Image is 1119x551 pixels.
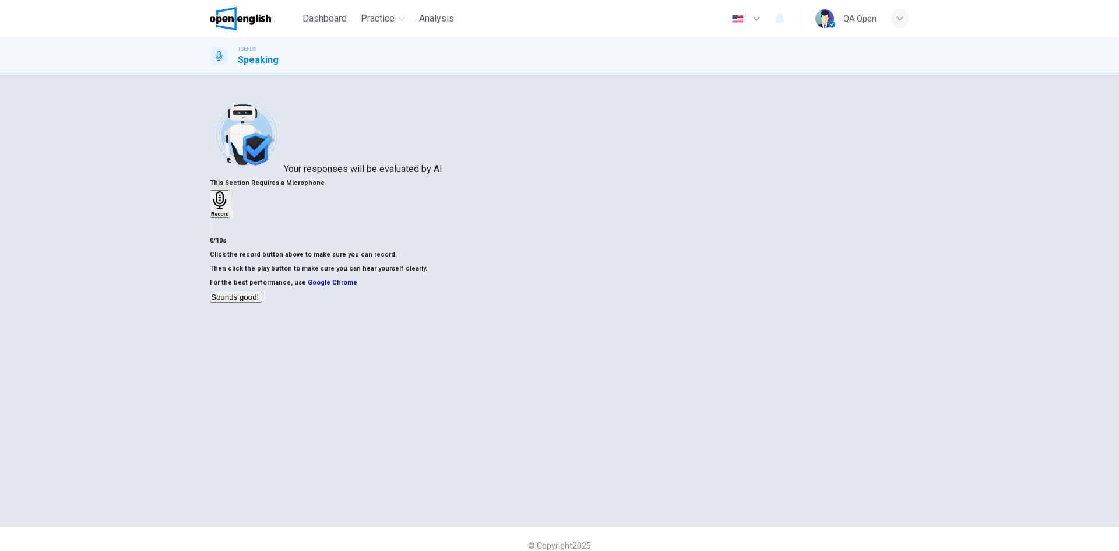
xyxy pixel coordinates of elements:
img: OpenEnglish logo [210,7,271,30]
span: © Copyright 2025 [528,541,591,550]
h6: For the best performance, use [210,276,909,290]
h1: Speaking [238,53,279,67]
div: QA Open [843,12,877,26]
a: OpenEnglish logo [210,7,298,30]
h6: Click the record button above to make sure you can record. Then click the play button to make sur... [210,248,909,276]
span: TOEFL® [238,45,256,53]
h6: 0/10s [210,234,909,248]
button: Practice [356,8,410,29]
h6: This Section Requires a Microphone [210,176,909,190]
h6: Record [211,211,229,217]
button: Sounds good! [210,292,262,303]
span: Your responses will be evaluated by AI [284,163,442,174]
a: Google Chrome [308,279,357,286]
span: Analysis [419,12,454,26]
img: robot icon [210,98,284,172]
button: Dashboard [298,8,351,29]
span: Practice [361,12,395,26]
span: Dashboard [302,12,347,26]
img: en [730,15,745,23]
img: Profile picture [815,9,834,28]
button: Record [210,190,230,218]
button: Analysis [414,8,459,29]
